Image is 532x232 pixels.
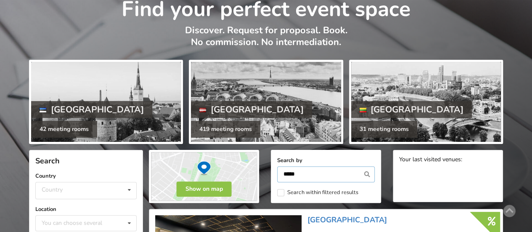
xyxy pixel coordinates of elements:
[31,101,152,118] div: [GEOGRAPHIC_DATA]
[191,101,312,118] div: [GEOGRAPHIC_DATA]
[40,218,121,228] div: You can choose several
[35,205,137,213] label: Location
[35,156,60,166] span: Search
[307,215,387,225] a: [GEOGRAPHIC_DATA]
[191,121,260,138] div: 419 meeting rooms
[351,101,472,118] div: [GEOGRAPHIC_DATA]
[149,150,259,203] img: Show on map
[277,156,375,165] label: Search by
[177,181,232,197] button: Show on map
[29,60,183,144] a: [GEOGRAPHIC_DATA] 42 meeting rooms
[29,24,503,57] p: Discover. Request for proposal. Book. No commission. No intermediation.
[349,60,503,144] a: [GEOGRAPHIC_DATA] 31 meeting rooms
[189,60,343,144] a: [GEOGRAPHIC_DATA] 419 meeting rooms
[35,172,137,180] label: Country
[351,121,417,138] div: 31 meeting rooms
[31,121,97,138] div: 42 meeting rooms
[277,189,358,196] label: Search within filtered results
[399,156,497,164] div: Your last visited venues:
[42,186,63,193] div: Country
